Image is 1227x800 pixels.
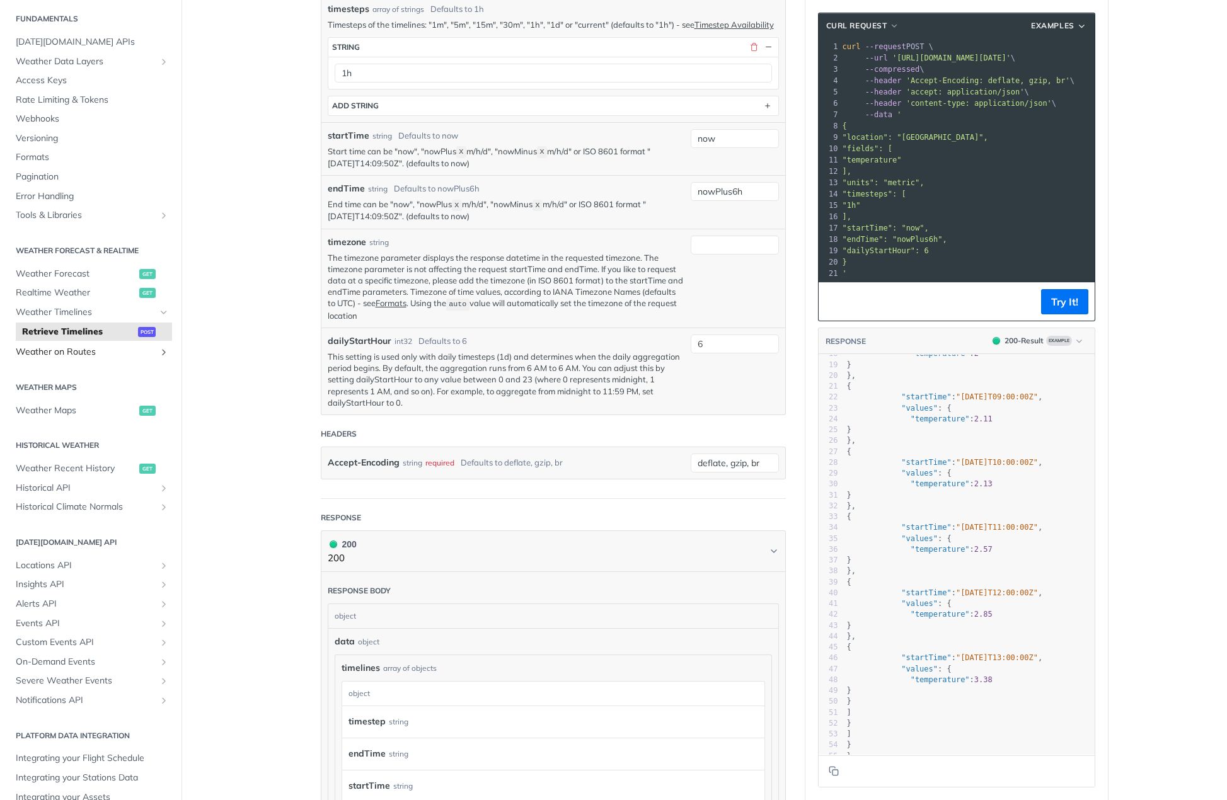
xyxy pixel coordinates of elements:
[819,360,838,370] div: 19
[328,454,400,472] label: Accept-Encoding
[819,234,840,245] div: 18
[819,642,838,653] div: 45
[956,588,1038,597] span: "[DATE]T12:00:00Z"
[993,337,1000,345] span: 200
[403,454,422,472] div: string
[328,38,778,57] button: string
[9,537,172,548] h2: [DATE][DOMAIN_NAME] API
[901,599,938,608] span: "values"
[865,65,920,74] span: --compressed
[847,436,856,445] span: },
[159,676,169,686] button: Show subpages for Severe Weather Events
[376,298,406,308] a: Formats
[16,598,156,610] span: Alerts API
[9,33,172,52] a: [DATE][DOMAIN_NAME] APIs
[9,769,172,787] a: Integrating your Stations Data
[819,403,838,414] div: 23
[911,479,970,488] span: "temperature"
[328,146,684,169] p: Start time can be "now", "nowPlus m/h/d", "nowMinus m/h/d" or ISO 8601 format "[DATE]T14:09:50Z"....
[847,404,952,413] span: : {
[843,167,851,176] span: ],
[847,501,856,510] span: },
[819,631,838,642] div: 44
[901,588,951,597] span: "startTime"
[16,113,169,125] span: Webhooks
[9,749,172,768] a: Integrating your Flight Schedule
[843,99,1057,108] span: \
[819,620,838,631] div: 43
[372,4,424,15] div: array of strings
[843,246,929,255] span: "dailyStartHour": 6
[819,211,840,222] div: 16
[819,132,840,143] div: 9
[9,110,172,129] a: Webhooks
[159,599,169,609] button: Show subpages for Alerts API
[901,665,938,673] span: "values"
[9,614,172,633] a: Events APIShow subpages for Events API
[159,210,169,220] button: Show subpages for Tools & Libraries
[159,502,169,512] button: Show subpages for Historical Climate Normals
[843,178,925,187] span: "units": "metric",
[901,523,951,532] span: "startTime"
[9,556,172,575] a: Locations APIShow subpages for Locations API
[865,42,906,51] span: --request
[819,598,838,609] div: 41
[847,729,851,738] span: ]
[328,334,391,348] label: dailyStartHour
[138,327,156,337] span: post
[897,110,901,119] span: '
[16,636,156,649] span: Custom Events API
[9,401,172,420] a: Weather Mapsget
[819,120,840,132] div: 8
[847,414,993,423] span: :
[16,559,156,572] span: Locations API
[330,540,337,548] span: 200
[461,454,563,472] div: Defaults to deflate, gzip, br
[847,545,993,554] span: :
[847,479,993,488] span: :
[847,447,851,456] span: {
[418,335,467,348] div: Defaults to 6
[1046,336,1072,346] span: Example
[847,512,851,521] span: {
[9,148,172,167] a: Formats
[159,637,169,648] button: Show subpages for Custom Events API
[398,130,458,142] div: Defaults to now
[843,88,1029,96] span: \
[16,268,136,280] span: Weather Forecast
[819,425,838,435] div: 25
[819,52,840,64] div: 2
[16,482,156,494] span: Historical API
[819,109,840,120] div: 7
[819,245,840,256] div: 19
[843,201,861,210] span: "1h"
[825,335,867,348] button: RESPONSE
[425,454,454,472] div: required
[847,392,1043,401] span: : ,
[865,76,902,85] span: --header
[843,76,1075,85] span: \
[901,392,951,401] span: "startTime"
[372,130,392,142] div: string
[825,762,843,780] button: Copy to clipboard
[956,458,1038,467] span: "[DATE]T10:00:00Z"
[974,479,993,488] span: 2.13
[9,440,172,451] h2: Historical Weather
[822,20,904,32] button: cURL Request
[847,491,851,500] span: }
[819,544,838,555] div: 36
[9,691,172,710] a: Notifications APIShow subpages for Notifications API
[847,643,851,651] span: {
[9,633,172,652] a: Custom Events APIShow subpages for Custom Events API
[819,414,838,425] div: 24
[321,512,361,523] div: Response
[901,404,938,413] span: "values"
[901,469,938,477] span: "values"
[826,20,887,31] span: cURL Request
[847,458,1043,467] span: : ,
[843,42,861,51] span: curl
[9,283,172,302] a: Realtime Weatherget
[847,653,1043,662] span: : ,
[819,154,840,166] div: 11
[335,635,355,648] span: data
